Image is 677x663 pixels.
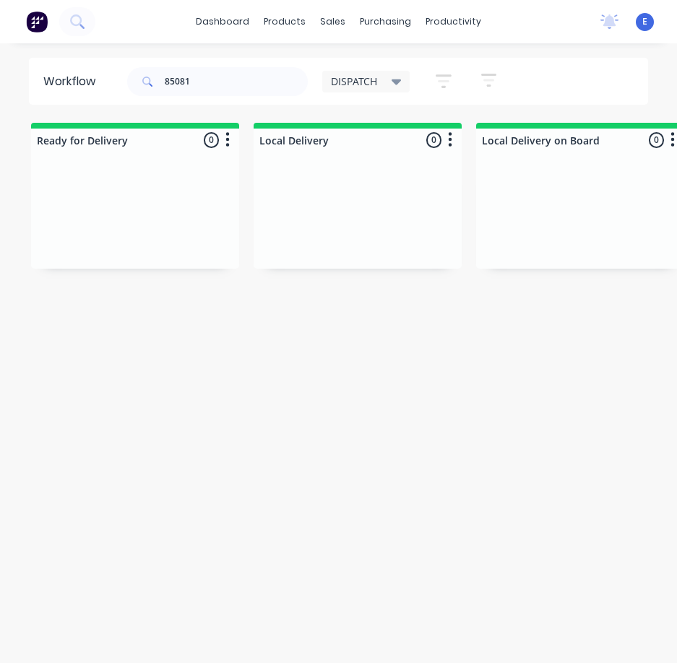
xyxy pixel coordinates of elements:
div: sales [313,11,353,32]
div: products [256,11,313,32]
span: DISPATCH [331,74,377,89]
a: dashboard [189,11,256,32]
div: purchasing [353,11,418,32]
input: Search for orders... [165,67,308,96]
div: productivity [418,11,488,32]
span: E [642,15,647,28]
div: Workflow [43,73,103,90]
img: Factory [26,11,48,32]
